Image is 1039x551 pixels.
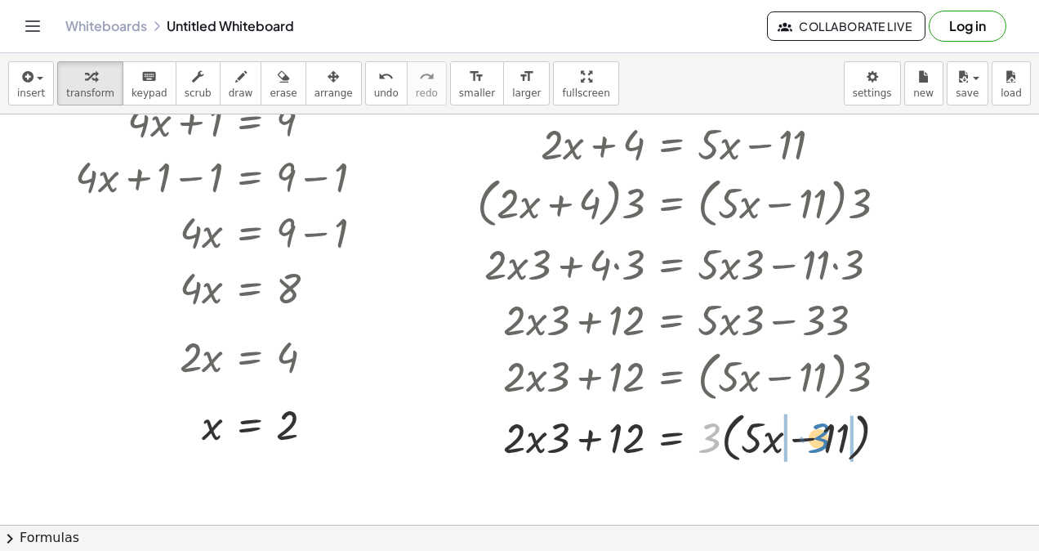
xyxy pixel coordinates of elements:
[416,87,438,99] span: redo
[844,61,901,105] button: settings
[956,87,979,99] span: save
[141,67,157,87] i: keyboard
[66,87,114,99] span: transform
[220,61,262,105] button: draw
[176,61,221,105] button: scrub
[419,67,435,87] i: redo
[929,11,1006,42] button: Log in
[270,87,297,99] span: erase
[1001,87,1022,99] span: load
[407,61,447,105] button: redoredo
[562,87,609,99] span: fullscreen
[229,87,253,99] span: draw
[261,61,305,105] button: erase
[365,61,408,105] button: undoundo
[374,87,399,99] span: undo
[519,67,534,87] i: format_size
[767,11,925,41] button: Collaborate Live
[17,87,45,99] span: insert
[123,61,176,105] button: keyboardkeypad
[450,61,504,105] button: format_sizesmaller
[305,61,362,105] button: arrange
[947,61,988,105] button: save
[20,13,46,39] button: Toggle navigation
[904,61,943,105] button: new
[185,87,212,99] span: scrub
[992,61,1031,105] button: load
[57,61,123,105] button: transform
[8,61,54,105] button: insert
[378,67,394,87] i: undo
[459,87,495,99] span: smaller
[503,61,550,105] button: format_sizelarger
[853,87,892,99] span: settings
[512,87,541,99] span: larger
[132,87,167,99] span: keypad
[469,67,484,87] i: format_size
[314,87,353,99] span: arrange
[913,87,934,99] span: new
[65,18,147,34] a: Whiteboards
[553,61,618,105] button: fullscreen
[781,19,912,34] span: Collaborate Live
